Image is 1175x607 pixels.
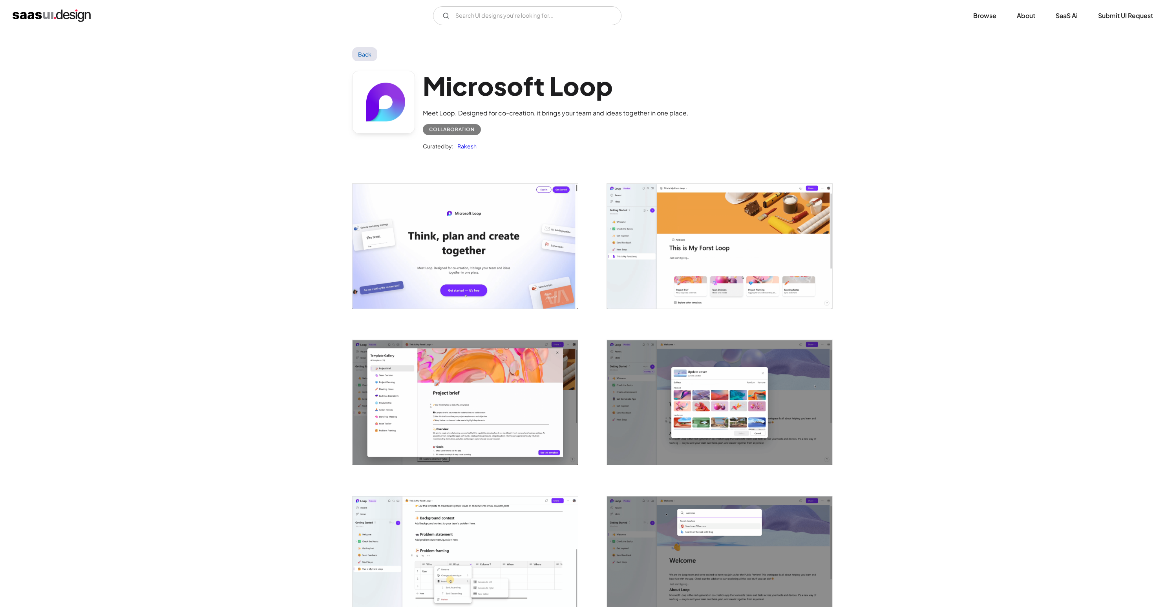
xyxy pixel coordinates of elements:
a: open lightbox [607,184,832,309]
a: Submit UI Request [1089,7,1162,24]
img: 641bcfa1362b21e38e1697d5_Microsoft%20Loop%20-%20First%20Loop.png [607,184,832,309]
img: 641bcfa1ab25812b578b8b6d_Microsoft%20Loop%20-%20Update%20Cover%20Image.png [607,340,832,465]
a: Rakesh [453,141,477,151]
img: 641bcfa2200c82cd933b5672_Microsoft%20Loop%20-%20Home%20Screen.png [353,184,578,309]
a: home [13,9,91,22]
div: Collaboration [429,125,475,134]
a: About [1007,7,1045,24]
a: SaaS Ai [1046,7,1087,24]
input: Search UI designs you're looking for... [433,6,621,25]
a: Back [352,47,378,61]
div: Meet Loop. Designed for co-creation, it brings your team and ideas together in one place. [423,108,689,118]
h1: Microsoft Loop [423,71,689,101]
div: Curated by: [423,141,453,151]
a: open lightbox [353,184,578,309]
form: Email Form [433,6,621,25]
a: open lightbox [607,340,832,465]
img: 641bcfa2200c82d8ab3b5671_Microsoft%20Loop%20-%20Template%20Gallery.png [353,340,578,465]
a: open lightbox [353,340,578,465]
a: Browse [964,7,1006,24]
